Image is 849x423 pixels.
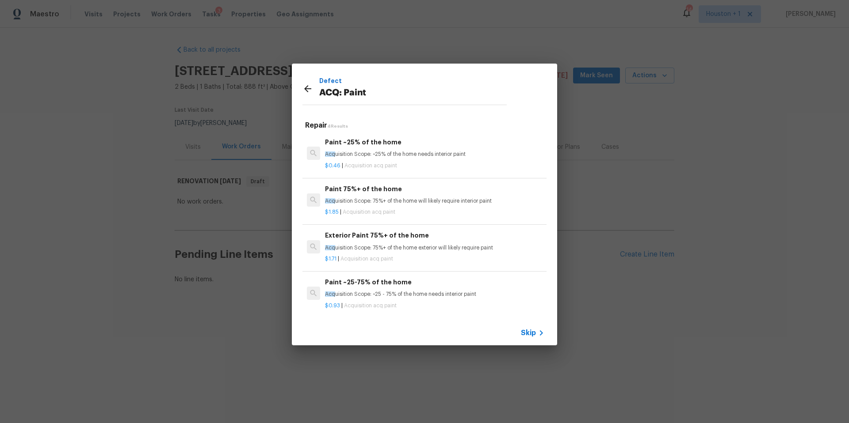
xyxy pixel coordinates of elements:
span: Acq [325,245,335,250]
p: | [325,162,544,170]
h5: Repair [305,121,547,130]
p: uisition Scope: 75%+ of the home will likely require interior paint [325,197,544,205]
span: Acquisition acq paint [344,303,397,308]
span: $0.93 [325,303,340,308]
p: uisition Scope: 75%+ of the home exterior will likely require paint [325,244,544,252]
span: $1.71 [325,256,337,261]
p: uisition Scope: ~25% of the home needs interior paint [325,151,544,158]
span: Acq [325,291,335,297]
span: Acq [325,151,335,157]
p: uisition Scope: ~25 - 75% of the home needs interior paint [325,291,544,298]
span: $1.85 [325,209,339,215]
h6: Exterior Paint 75%+ of the home [325,230,544,240]
span: $0.46 [325,163,340,168]
p: | [325,255,544,263]
p: | [325,208,544,216]
h6: Paint ~25-75% of the home [325,277,544,287]
span: Skip [521,329,536,337]
p: | [325,302,544,310]
p: Defect [319,76,507,86]
h6: Paint ~25% of the home [325,137,544,147]
h6: Paint 75%+ of the home [325,184,544,194]
span: 4 Results [327,124,348,128]
span: Acquisition acq paint [344,163,397,168]
p: ACQ: Paint [319,86,507,100]
span: Acq [325,198,335,204]
span: Acquisition acq paint [343,209,395,215]
span: Acquisition acq paint [340,256,393,261]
